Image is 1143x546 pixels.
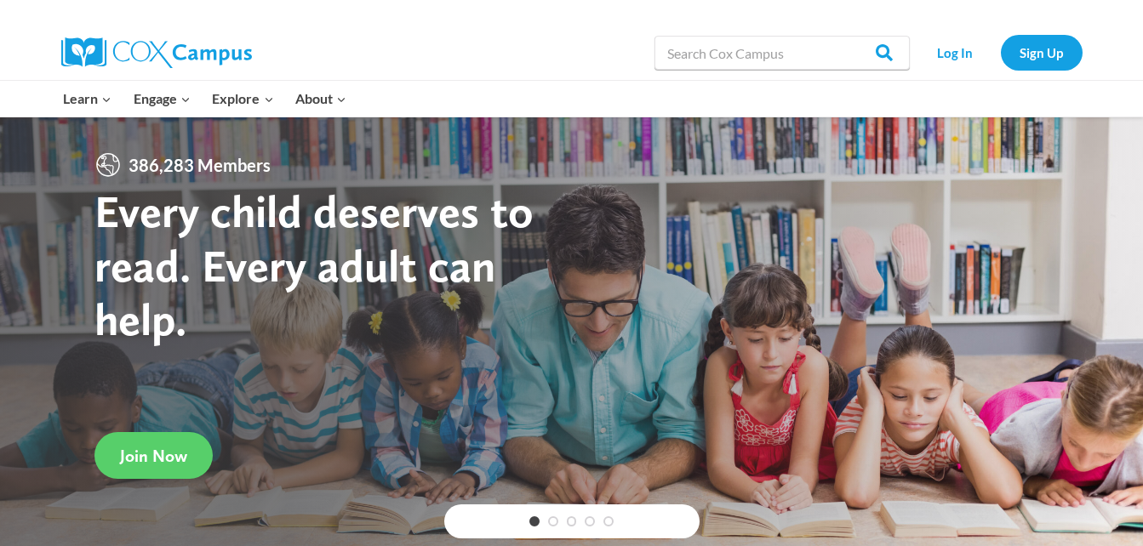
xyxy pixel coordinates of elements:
span: Engage [134,88,191,110]
input: Search Cox Campus [654,36,910,70]
span: Learn [63,88,111,110]
a: 5 [603,516,614,526]
img: Cox Campus [61,37,252,68]
a: 1 [529,516,540,526]
span: Join Now [120,446,187,466]
nav: Secondary Navigation [918,35,1083,70]
strong: Every child deserves to read. Every adult can help. [94,184,534,346]
span: Explore [212,88,273,110]
nav: Primary Navigation [53,81,357,117]
a: Log In [918,35,992,70]
a: Sign Up [1001,35,1083,70]
a: 4 [585,516,595,526]
a: 2 [548,516,558,526]
a: 3 [567,516,577,526]
a: Join Now [94,432,213,479]
span: 386,283 Members [122,151,277,179]
span: About [295,88,346,110]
